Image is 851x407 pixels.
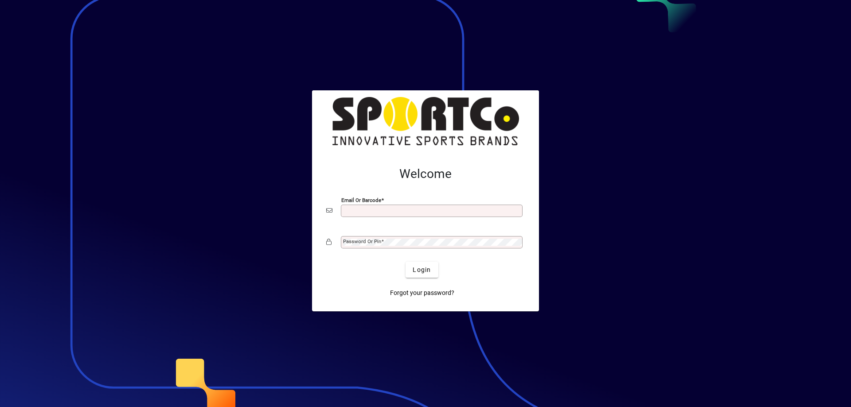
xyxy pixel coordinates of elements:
[386,285,458,301] a: Forgot your password?
[406,262,438,278] button: Login
[326,167,525,182] h2: Welcome
[343,238,381,244] mat-label: Password or Pin
[413,265,431,275] span: Login
[390,288,454,298] span: Forgot your password?
[341,197,381,203] mat-label: Email or Barcode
